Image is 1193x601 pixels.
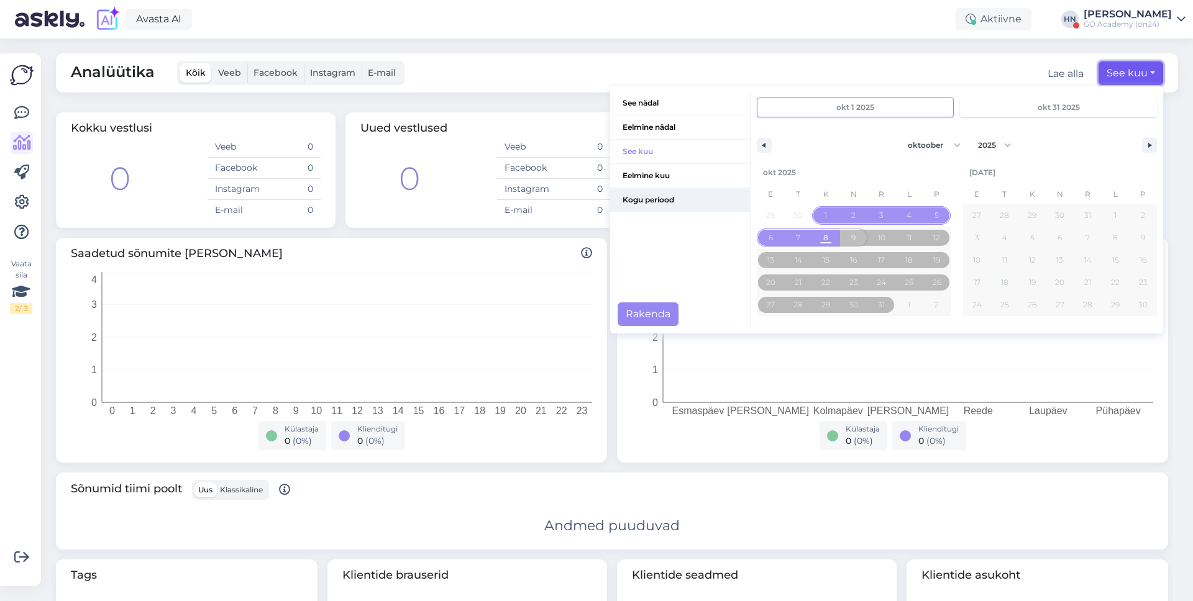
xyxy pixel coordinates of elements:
button: 5 [923,204,951,227]
button: See kuu [610,140,750,164]
span: 22 [1111,271,1120,294]
span: Uus [198,485,213,494]
button: 19 [1018,271,1046,294]
button: 12 [1018,249,1046,271]
span: T [991,184,1019,204]
span: 2 [1141,204,1145,227]
tspan: 14 [393,405,404,416]
button: 21 [1074,271,1102,294]
span: 5 [1030,227,1035,249]
span: R [1074,184,1102,204]
tspan: 21 [536,405,547,416]
span: 7 [796,227,800,249]
span: Klassikaline [220,485,263,494]
button: 20 [757,271,785,294]
tspan: 2 [150,405,156,416]
span: E [963,184,991,204]
div: Klienditugi [918,423,959,435]
span: T [785,184,813,204]
button: 3 [867,204,895,227]
button: 9 [840,227,868,249]
button: 30 [840,294,868,316]
span: 18 [905,249,913,271]
img: Askly Logo [10,63,34,87]
tspan: 18 [474,405,485,416]
span: 28 [793,294,803,316]
span: 15 [1112,249,1119,271]
span: 22 [821,271,830,294]
span: 27 [766,294,775,316]
div: GO Academy (on24) [1084,19,1172,29]
tspan: Pühapäev [1096,405,1141,416]
span: 17 [878,249,885,271]
button: 15 [812,249,840,271]
button: 16 [840,249,868,271]
span: 26 [933,271,941,294]
td: Instagram [497,179,554,200]
button: 13 [1046,249,1074,271]
td: 0 [554,158,610,179]
button: 2 [840,204,868,227]
span: 24 [877,271,886,294]
button: 6 [1046,227,1074,249]
button: 27 [757,294,785,316]
button: 10 [867,227,895,249]
button: 7 [1074,227,1102,249]
span: 6 [1058,227,1062,249]
button: 14 [785,249,813,271]
button: 24 [867,271,895,294]
button: 18 [895,249,923,271]
span: 25 [1000,294,1009,316]
span: See nädal [610,91,750,115]
button: 11 [895,227,923,249]
td: E-mail [497,200,554,221]
tspan: Kolmapäev [813,405,863,416]
span: 10 [973,249,980,271]
button: 28 [1074,294,1102,316]
span: Saadetud sõnumite [PERSON_NAME] [71,245,592,262]
span: Kõik [186,67,206,78]
td: 0 [554,200,610,221]
tspan: 4 [91,274,97,285]
tspan: 2 [652,332,658,343]
span: K [812,184,840,204]
button: 26 [1018,294,1046,316]
span: Klientide asukoht [921,567,1153,584]
span: N [1046,184,1074,204]
button: 3 [963,227,991,249]
a: Avasta AI [126,9,192,30]
tspan: [PERSON_NAME] [867,405,949,417]
span: ( 0 %) [854,435,873,446]
span: 0 [918,435,924,446]
button: 25 [895,271,923,294]
tspan: 16 [434,405,445,416]
span: 29 [1111,294,1120,316]
span: Klientide seadmed [632,567,882,584]
button: Eelmine kuu [610,164,750,188]
button: 23 [840,271,868,294]
div: Andmed puuduvad [544,515,680,536]
span: 26 [1028,294,1036,316]
span: E [757,184,785,204]
button: 15 [1102,249,1130,271]
span: ( 0 %) [365,435,385,446]
tspan: 1 [91,364,97,375]
tspan: 7 [252,405,258,416]
div: Külastaja [285,423,319,435]
span: See kuu [610,140,750,163]
span: 0 [285,435,290,446]
span: 10 [878,227,885,249]
button: 13 [757,249,785,271]
td: 0 [264,158,321,179]
tspan: 17 [454,405,465,416]
span: 3 [975,227,979,249]
span: E-mail [368,67,396,78]
button: 1 [1102,204,1130,227]
span: N [840,184,868,204]
span: 12 [933,227,940,249]
button: 26 [923,271,951,294]
button: 12 [923,227,951,249]
span: 23 [1139,271,1148,294]
button: Lae alla [1048,66,1084,81]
